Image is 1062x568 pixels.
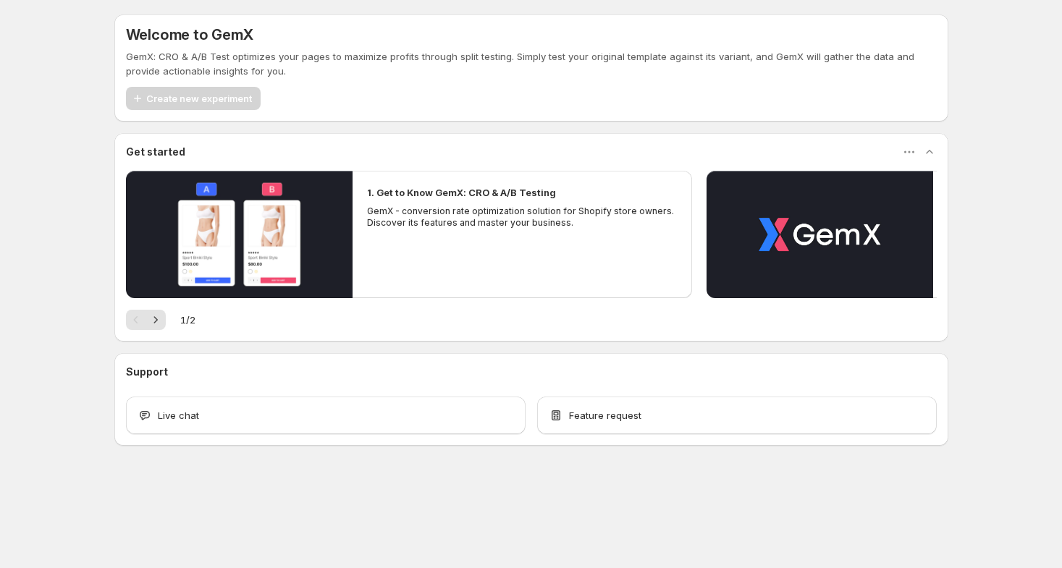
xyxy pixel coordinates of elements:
p: GemX: CRO & A/B Test optimizes your pages to maximize profits through split testing. Simply test ... [126,49,937,78]
p: GemX - conversion rate optimization solution for Shopify store owners. Discover its features and ... [367,205,678,229]
h3: Get started [126,145,185,159]
button: Play video [126,171,353,298]
button: Play video [707,171,933,298]
h3: Support [126,365,168,379]
span: Feature request [569,408,641,423]
h5: Welcome to GemX [126,26,253,43]
span: 1 / 2 [180,313,195,327]
span: Live chat [158,408,199,423]
button: Next [146,310,166,330]
nav: Pagination [126,310,166,330]
h2: 1. Get to Know GemX: CRO & A/B Testing [367,185,556,200]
